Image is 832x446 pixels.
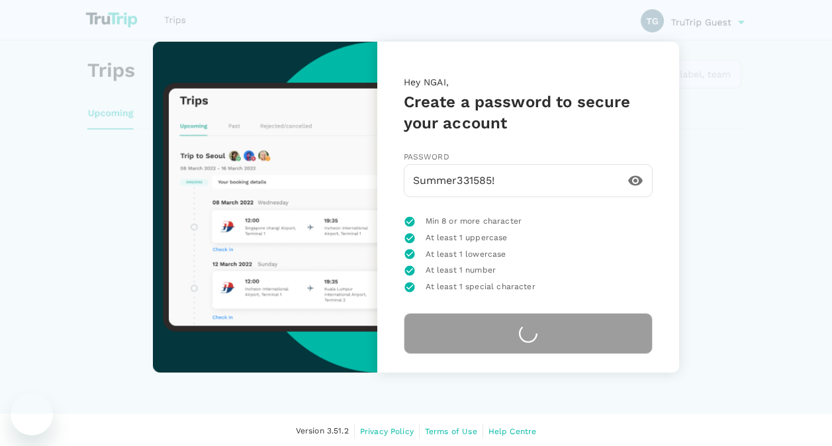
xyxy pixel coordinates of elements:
[426,232,508,245] span: At least 1 uppercase
[426,281,535,294] span: At least 1 special character
[360,424,414,439] a: Privacy Policy
[426,248,506,261] span: At least 1 lowercase
[426,264,496,277] span: At least 1 number
[488,427,537,436] span: Help Centre
[404,91,653,134] h5: Create a password to secure your account
[11,393,53,435] iframe: Button to launch messaging window
[488,424,537,439] a: Help Centre
[296,425,349,438] span: Version 3.51.2
[404,152,449,161] span: Password
[426,215,522,228] span: Min 8 or more character
[425,427,477,436] span: Terms of Use
[425,424,477,439] a: Terms of Use
[404,75,653,91] p: Hey NGAI,
[153,42,377,373] img: trutrip-set-password
[360,427,414,436] span: Privacy Policy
